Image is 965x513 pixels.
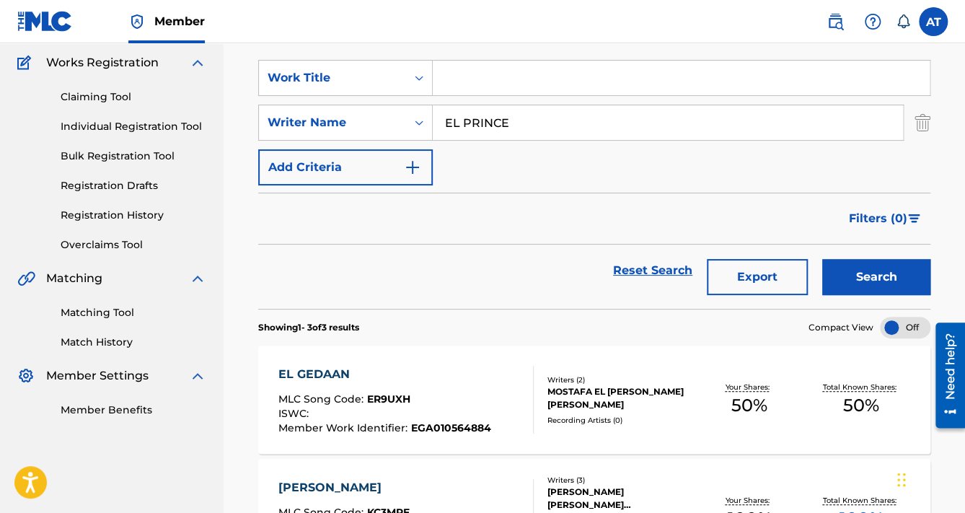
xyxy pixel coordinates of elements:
[897,458,906,501] div: Drag
[46,270,102,287] span: Matching
[822,382,899,393] p: Total Known Shares:
[61,119,206,134] a: Individual Registration Tool
[258,346,930,454] a: EL GEDAANMLC Song Code:ER9UXHISWC:Member Work Identifier:EGA010564884Writers (2)MOSTAFA EL [PERSO...
[821,7,850,36] a: Public Search
[726,382,773,393] p: Your Shares:
[61,89,206,105] a: Claiming Tool
[258,149,433,185] button: Add Criteria
[17,54,36,71] img: Works Registration
[61,208,206,223] a: Registration History
[919,7,948,36] div: User Menu
[726,495,773,506] p: Your Shares:
[61,149,206,164] a: Bulk Registration Tool
[268,69,397,87] div: Work Title
[278,366,491,383] div: EL GEDAAN
[822,259,930,295] button: Search
[843,393,879,418] span: 50 %
[189,367,206,385] img: expand
[707,259,808,295] button: Export
[893,444,965,513] iframe: Chat Widget
[808,321,873,334] span: Compact View
[61,403,206,418] a: Member Benefits
[547,475,693,486] div: Writers ( 3 )
[46,54,159,71] span: Works Registration
[61,237,206,253] a: Overclaims Tool
[896,14,910,29] div: Notifications
[404,159,421,176] img: 9d2ae6d4665cec9f34b9.svg
[827,13,844,30] img: search
[849,210,907,227] span: Filters ( 0 )
[278,407,312,420] span: ISWC :
[925,317,965,433] iframe: Resource Center
[61,178,206,193] a: Registration Drafts
[606,255,700,286] a: Reset Search
[154,13,205,30] span: Member
[547,374,693,385] div: Writers ( 2 )
[367,393,410,405] span: ER9UXH
[17,270,35,287] img: Matching
[278,479,488,496] div: [PERSON_NAME]
[258,321,359,334] p: Showing 1 - 3 of 3 results
[61,335,206,350] a: Match History
[864,13,881,30] img: help
[858,7,887,36] div: Help
[840,201,930,237] button: Filters (0)
[258,60,930,309] form: Search Form
[46,367,149,385] span: Member Settings
[908,214,920,223] img: filter
[547,415,693,426] div: Recording Artists ( 0 )
[61,305,206,320] a: Matching Tool
[278,393,367,405] span: MLC Song Code :
[822,495,899,506] p: Total Known Shares:
[17,11,73,32] img: MLC Logo
[915,105,930,141] img: Delete Criterion
[17,367,35,385] img: Member Settings
[268,114,397,131] div: Writer Name
[411,421,491,434] span: EGA010564884
[189,270,206,287] img: expand
[189,54,206,71] img: expand
[547,486,693,512] div: [PERSON_NAME] [PERSON_NAME] [PERSON_NAME] EL [PERSON_NAME]
[128,13,146,30] img: Top Rightsholder
[547,385,693,411] div: MOSTAFA EL [PERSON_NAME] [PERSON_NAME]
[731,393,767,418] span: 50 %
[278,421,411,434] span: Member Work Identifier :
